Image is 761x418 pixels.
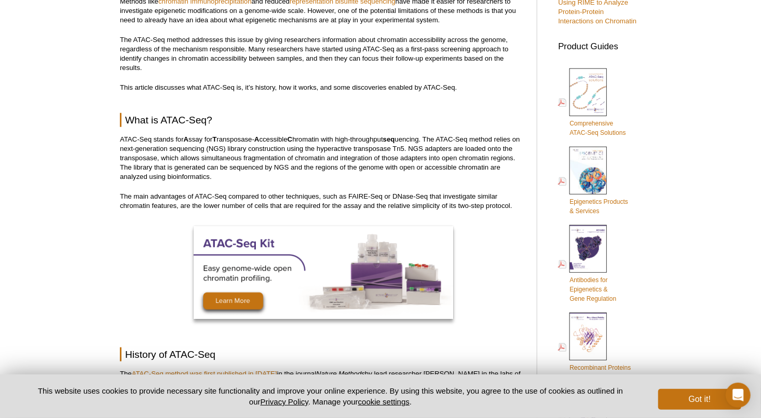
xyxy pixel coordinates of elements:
[658,389,741,410] button: Got it!
[120,192,526,211] p: The main advantages of ATAC-Seq compared to other techniques, such as FAIRE-Seq or DNase-Seq that...
[569,68,607,117] img: Comprehensive ATAC-Seq Solutions
[120,347,526,361] h2: History of ATAC-Seq
[316,370,365,378] em: Nature Methods
[383,135,395,143] strong: seq
[120,83,526,92] p: This article discusses what ATAC-Seq is, it’s history, how it works, and some discoveries enabled...
[569,364,631,381] span: Recombinant Proteins for Epigenetics
[569,120,626,136] span: Comprehensive ATAC-Seq Solutions
[120,35,526,73] p: The ATAC-Seq method addresses this issue by giving researchers information about chromatin access...
[288,135,293,143] strong: C
[569,198,628,215] span: Epigenetics Products & Services
[569,225,607,273] img: Abs_epi_2015_cover_web_70x200
[120,135,526,182] p: ATAC-Seq stands for ssay for ransposase- ccessible hromatin with high-throughput uencing. The ATA...
[558,224,616,304] a: Antibodies forEpigenetics &Gene Regulation
[120,113,526,127] h2: What is ATAC-Seq?
[261,397,308,406] a: Privacy Policy
[20,385,641,407] p: This website uses cookies to provide necessary site functionality and improve your online experie...
[254,135,260,143] strong: A
[726,383,751,408] div: Open Intercom Messenger
[569,313,607,360] img: Rec_prots_140604_cover_web_70x200
[569,276,616,302] span: Antibodies for Epigenetics & Gene Regulation
[558,312,631,383] a: Recombinant Proteinsfor Epigenetics
[194,226,453,319] img: ATAC-Seq Kit
[558,67,626,139] a: ComprehensiveATAC-Seq Solutions
[558,146,628,217] a: Epigenetics Products& Services
[558,36,641,51] h3: Product Guides
[184,135,189,143] strong: A
[132,370,277,378] a: ATAC-Seq method was first published in [DATE]
[212,135,216,143] strong: T
[120,369,526,388] p: The in the journal by lead researcher [PERSON_NAME] in the labs of [PERSON_NAME] and [PERSON_NAME...
[569,147,607,194] img: Epi_brochure_140604_cover_web_70x200
[358,397,410,406] button: cookie settings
